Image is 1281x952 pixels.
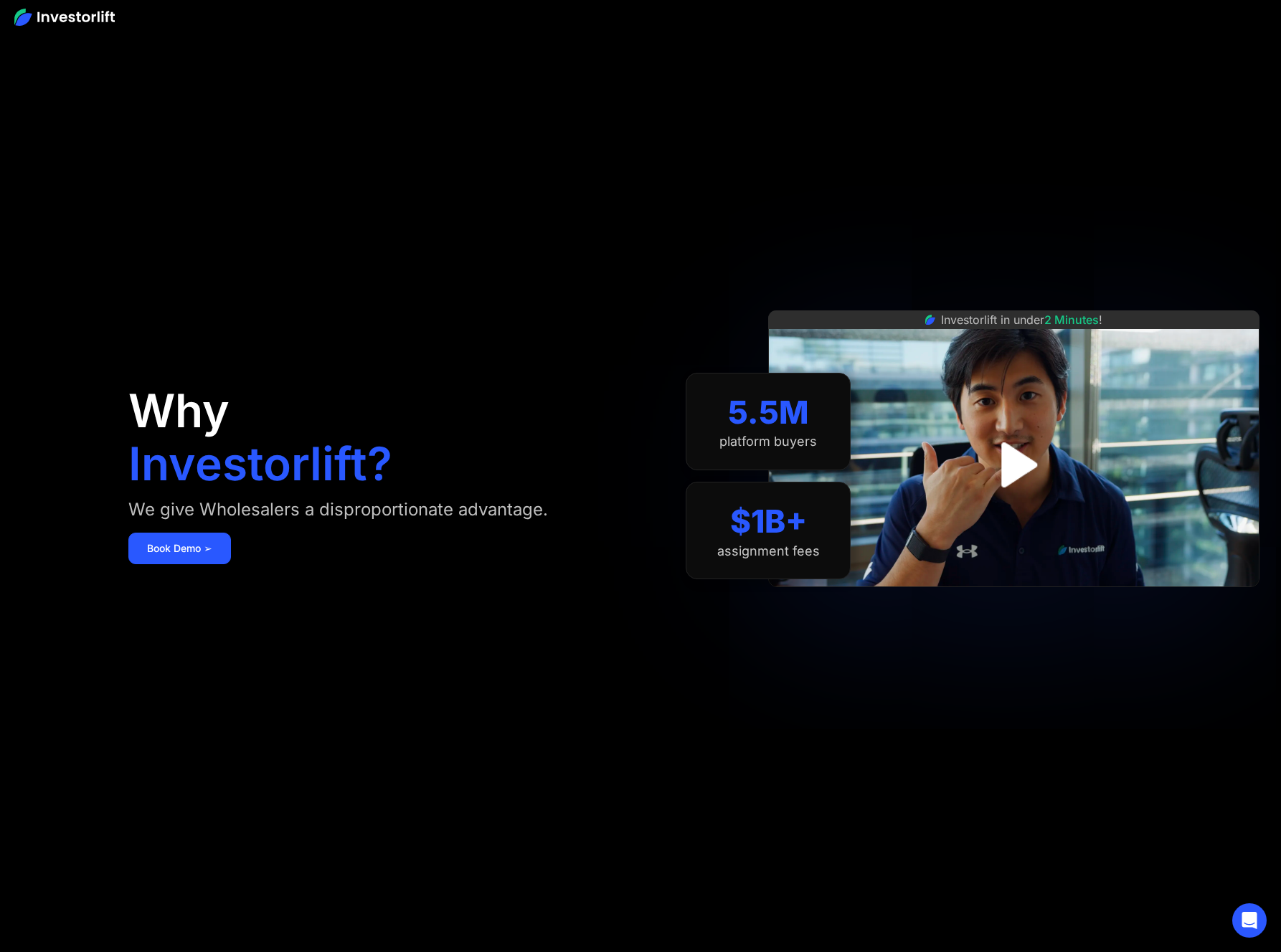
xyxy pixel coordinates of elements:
[1232,903,1267,938] div: Open Intercom Messenger
[730,503,807,541] div: $1B+
[128,533,231,564] a: Book Demo ➢
[728,394,809,432] div: 5.5M
[717,543,820,559] div: assignment fees
[941,311,1102,328] div: Investorlift in under !
[907,594,1122,611] iframe: Customer reviews powered by Trustpilot
[719,434,817,449] div: platform buyers
[128,388,230,434] h1: Why
[128,441,392,487] h1: Investorlift?
[982,433,1046,497] a: open lightbox
[128,498,548,521] div: We give Wholesalers a disproportionate advantage.
[1044,313,1099,327] span: 2 Minutes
